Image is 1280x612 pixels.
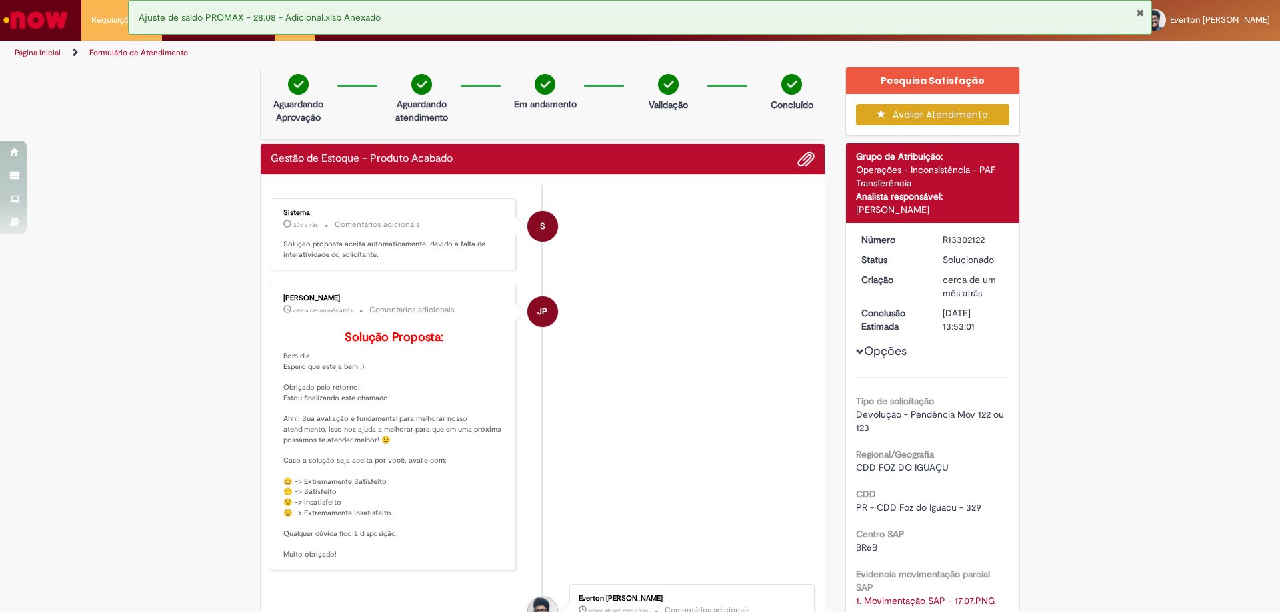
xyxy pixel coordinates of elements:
div: [PERSON_NAME] [856,203,1010,216]
p: Aguardando atendimento [389,97,454,124]
span: Ajuste de saldo PROMAX - 28.08 - Adicional.xlsb Anexado [139,11,381,23]
div: Pesquisa Satisfação [846,67,1020,94]
span: Devolução - Pendência Mov 122 ou 123 [856,408,1007,434]
h2: Gestão de Estoque – Produto Acabado Histórico de tíquete [271,153,453,165]
b: Evidencia movimentação parcial SAP [856,568,990,593]
button: Adicionar anexos [797,151,815,168]
p: Bom dia, Espero que esteja bem :) Obrigado pelo retorno! Estou finalizando este chamado. Ahh!! Su... [283,331,505,560]
div: Solucionado [943,253,1005,266]
img: check-circle-green.png [781,74,802,95]
div: Sistema [283,209,505,217]
div: Operações - Inconsistência - PAF Transferência [856,163,1010,190]
a: Página inicial [15,47,61,58]
div: Grupo de Atribuição: [856,150,1010,163]
img: check-circle-green.png [288,74,309,95]
dt: Criação [851,273,933,286]
span: JP [537,296,547,328]
div: [PERSON_NAME] [283,294,505,302]
div: Analista responsável: [856,190,1010,203]
img: check-circle-green.png [658,74,679,95]
span: cerca de um mês atrás [943,274,996,299]
dt: Número [851,233,933,246]
button: Avaliar Atendimento [856,104,1010,125]
div: R13302122 [943,233,1005,246]
img: check-circle-green.png [535,74,555,95]
b: Solução Proposta: [345,330,443,345]
small: Comentários adicionais [335,219,420,230]
p: Em andamento [514,97,577,111]
dt: Status [851,253,933,266]
time: 17/07/2025 13:02:09 [943,274,996,299]
time: 29/07/2025 10:44:14 [293,306,353,314]
div: System [527,211,558,242]
b: Tipo de solicitação [856,395,934,407]
span: CDD FOZ DO IGUAÇU [856,461,949,473]
div: 17/07/2025 13:02:09 [943,273,1005,300]
time: 05/08/2025 17:44:14 [293,221,318,229]
span: BR6B [856,541,877,553]
button: Fechar Notificação [1136,7,1145,18]
a: Download de 1. Movimentação SAP - 17.07.PNG [856,595,995,607]
dt: Conclusão Estimada [851,306,933,333]
a: Formulário de Atendimento [89,47,188,58]
span: Requisições [91,13,138,27]
span: 23d atrás [293,221,318,229]
span: cerca de um mês atrás [293,306,353,314]
p: Aguardando Aprovação [266,97,331,124]
p: Validação [649,98,688,111]
img: check-circle-green.png [411,74,432,95]
b: Centro SAP [856,528,905,540]
span: Everton [PERSON_NAME] [1170,14,1270,25]
ul: Trilhas de página [10,41,843,65]
b: Regional/Geografia [856,448,934,460]
p: Concluído [771,98,813,111]
img: ServiceNow [1,7,70,33]
small: Comentários adicionais [369,304,455,316]
div: [DATE] 13:53:01 [943,306,1005,333]
span: S [540,210,545,242]
div: Everton [PERSON_NAME] [579,595,801,603]
div: Jose Pereira [527,296,558,327]
b: CDD [856,488,876,500]
p: Solução proposta aceita automaticamente, devido a falta de interatividade do solicitante. [283,239,505,260]
span: PR - CDD Foz do Iguacu - 329 [856,501,981,513]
